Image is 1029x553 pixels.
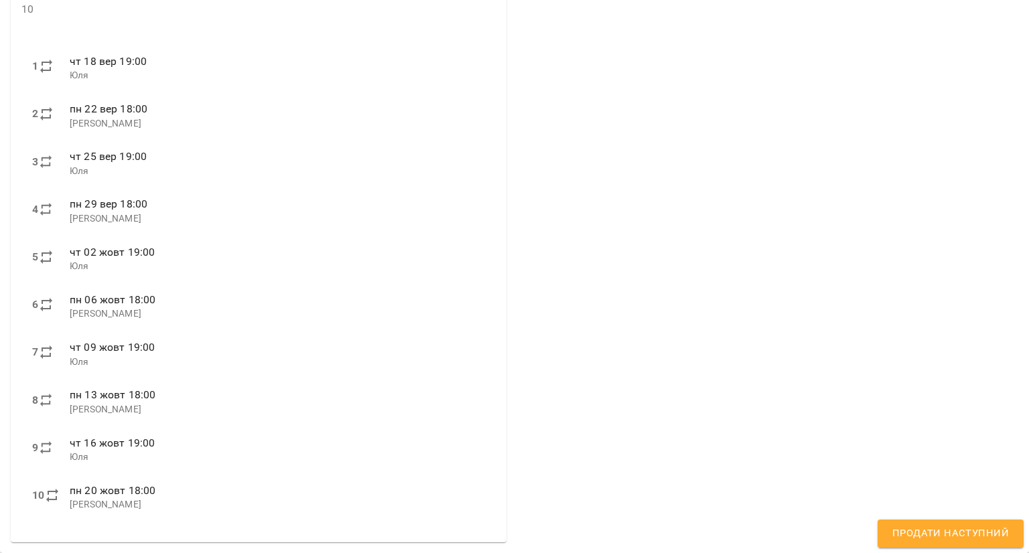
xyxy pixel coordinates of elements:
label: 9 [32,440,38,456]
button: Продати наступний [878,520,1024,548]
p: Юля [70,165,485,178]
span: 10 [21,1,469,17]
span: чт 16 жовт 19:00 [70,437,155,449]
p: Юля [70,260,485,273]
label: 3 [32,154,38,170]
span: пн 20 жовт 18:00 [70,484,155,497]
span: пн 22 вер 18:00 [70,102,147,115]
p: [PERSON_NAME] [70,307,485,321]
p: Юля [70,355,485,369]
p: Юля [70,451,485,464]
span: чт 25 вер 19:00 [70,150,147,163]
label: 6 [32,297,38,313]
p: [PERSON_NAME] [70,212,485,226]
label: 2 [32,106,38,122]
p: [PERSON_NAME] [70,403,485,416]
p: [PERSON_NAME] [70,498,485,511]
label: 4 [32,202,38,218]
label: 1 [32,58,38,74]
span: пн 13 жовт 18:00 [70,388,155,401]
span: чт 09 жовт 19:00 [70,341,155,353]
span: пн 06 жовт 18:00 [70,293,155,306]
span: чт 18 вер 19:00 [70,55,147,68]
span: пн 29 вер 18:00 [70,197,147,210]
label: 8 [32,392,38,408]
span: Продати наступний [892,525,1009,542]
span: чт 02 жовт 19:00 [70,246,155,258]
p: [PERSON_NAME] [70,117,485,131]
label: 10 [32,487,44,503]
p: Юля [70,69,485,82]
label: 7 [32,344,38,360]
label: 5 [32,249,38,265]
